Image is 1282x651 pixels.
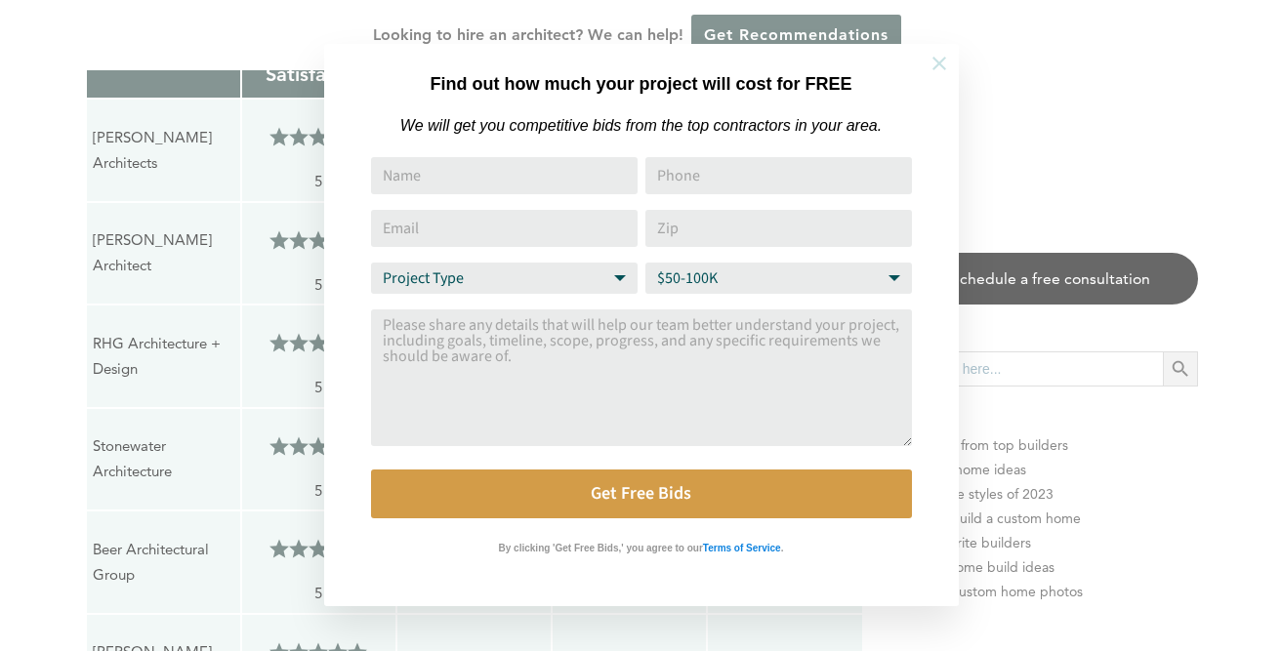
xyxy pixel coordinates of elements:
[371,157,638,194] input: Name
[645,157,912,194] input: Phone
[371,263,638,294] select: Project Type
[400,117,882,134] em: We will get you competitive bids from the top contractors in your area.
[430,74,851,94] strong: Find out how much your project will cost for FREE
[781,543,784,553] strong: .
[371,309,912,446] textarea: Comment or Message
[371,469,912,518] button: Get Free Bids
[703,543,781,553] strong: Terms of Service
[499,543,703,553] strong: By clicking 'Get Free Bids,' you agree to our
[907,510,1259,628] iframe: Drift Widget Chat Controller
[703,538,781,554] a: Terms of Service
[645,210,912,247] input: Zip
[371,210,638,247] input: Email Address
[645,263,912,294] select: Budget Range
[905,29,973,98] button: Close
